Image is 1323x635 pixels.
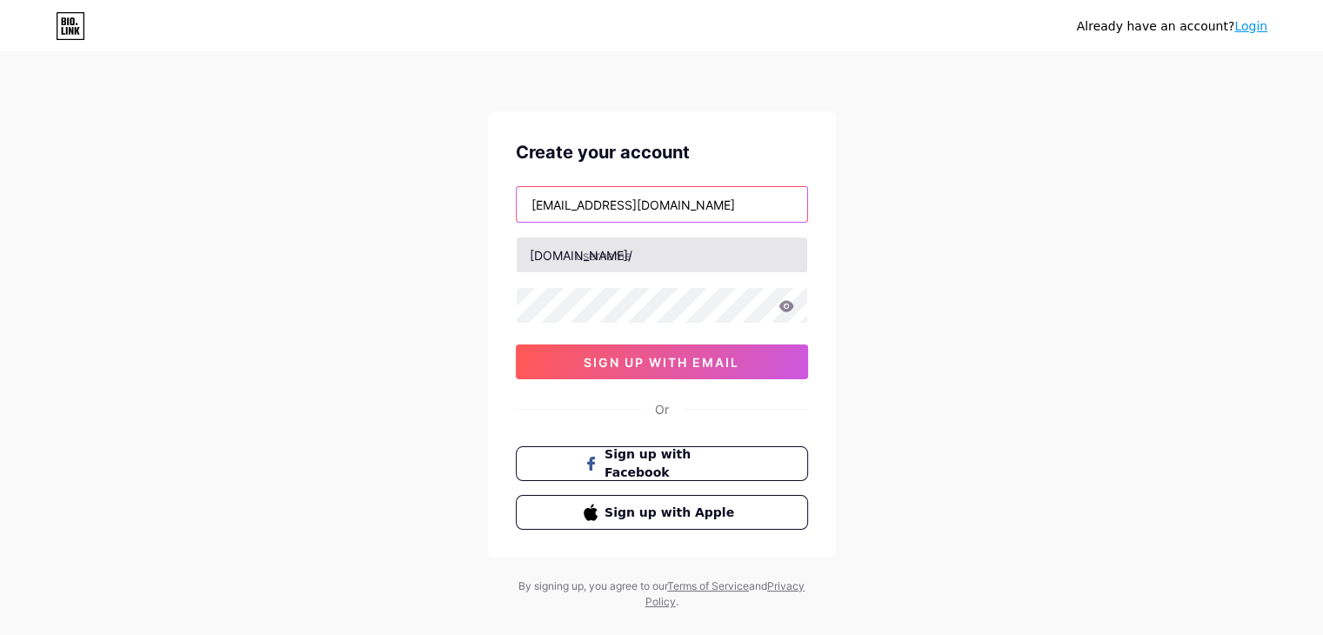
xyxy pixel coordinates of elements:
[516,446,808,481] button: Sign up with Facebook
[1234,19,1267,33] a: Login
[667,579,749,592] a: Terms of Service
[530,246,632,264] div: [DOMAIN_NAME]/
[514,578,810,610] div: By signing up, you agree to our and .
[516,495,808,530] button: Sign up with Apple
[1077,17,1267,36] div: Already have an account?
[605,504,739,522] span: Sign up with Apple
[655,400,669,418] div: Or
[517,187,807,222] input: Email
[605,445,739,482] span: Sign up with Facebook
[584,355,739,370] span: sign up with email
[516,344,808,379] button: sign up with email
[517,237,807,272] input: username
[516,139,808,165] div: Create your account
